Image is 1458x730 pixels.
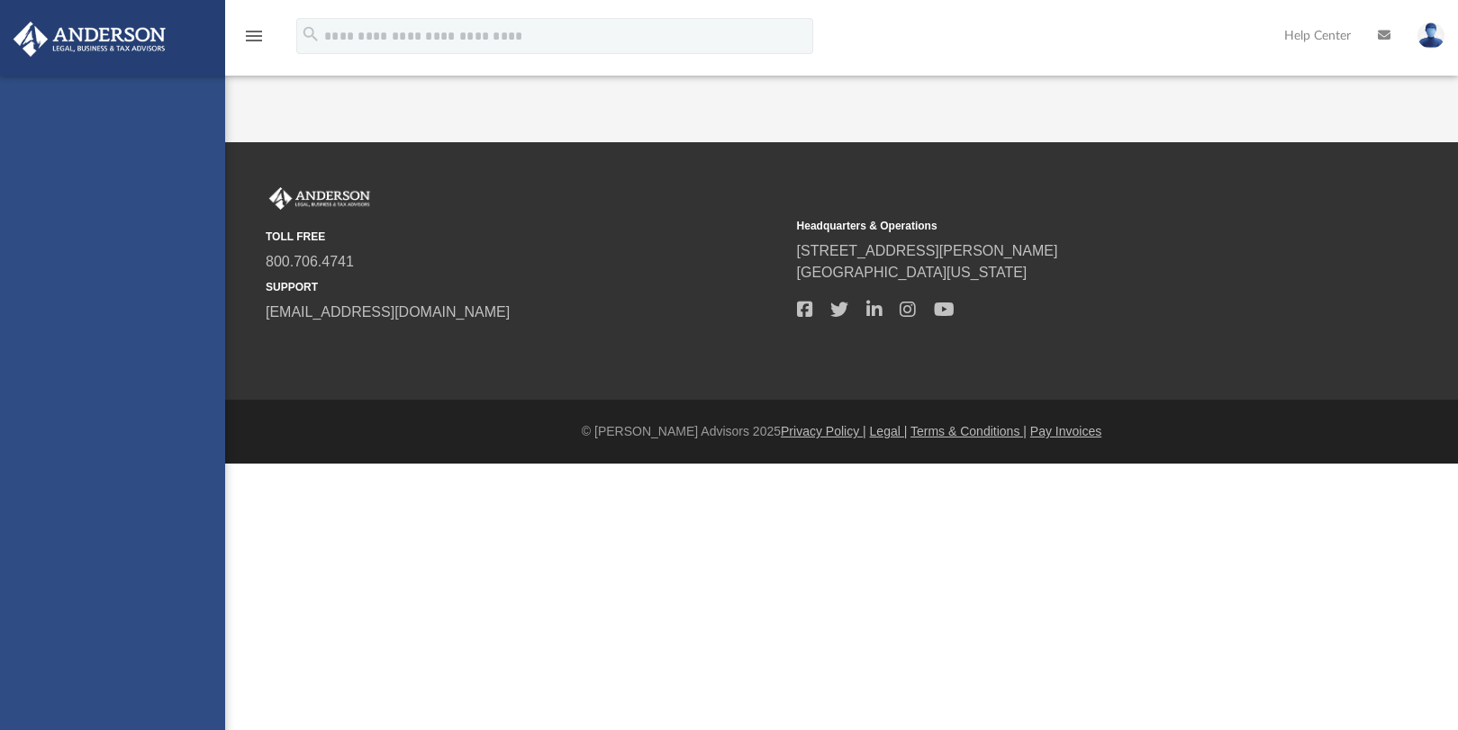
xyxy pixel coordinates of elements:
[243,25,265,47] i: menu
[781,424,866,438] a: Privacy Policy |
[266,254,354,269] a: 800.706.4741
[266,304,510,320] a: [EMAIL_ADDRESS][DOMAIN_NAME]
[301,24,321,44] i: search
[225,422,1458,441] div: © [PERSON_NAME] Advisors 2025
[243,34,265,47] a: menu
[266,229,784,245] small: TOLL FREE
[1417,23,1444,49] img: User Pic
[870,424,908,438] a: Legal |
[797,218,1316,234] small: Headquarters & Operations
[8,22,171,57] img: Anderson Advisors Platinum Portal
[266,279,784,295] small: SUPPORT
[797,243,1058,258] a: [STREET_ADDRESS][PERSON_NAME]
[910,424,1027,438] a: Terms & Conditions |
[797,265,1028,280] a: [GEOGRAPHIC_DATA][US_STATE]
[1030,424,1101,438] a: Pay Invoices
[266,187,374,211] img: Anderson Advisors Platinum Portal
